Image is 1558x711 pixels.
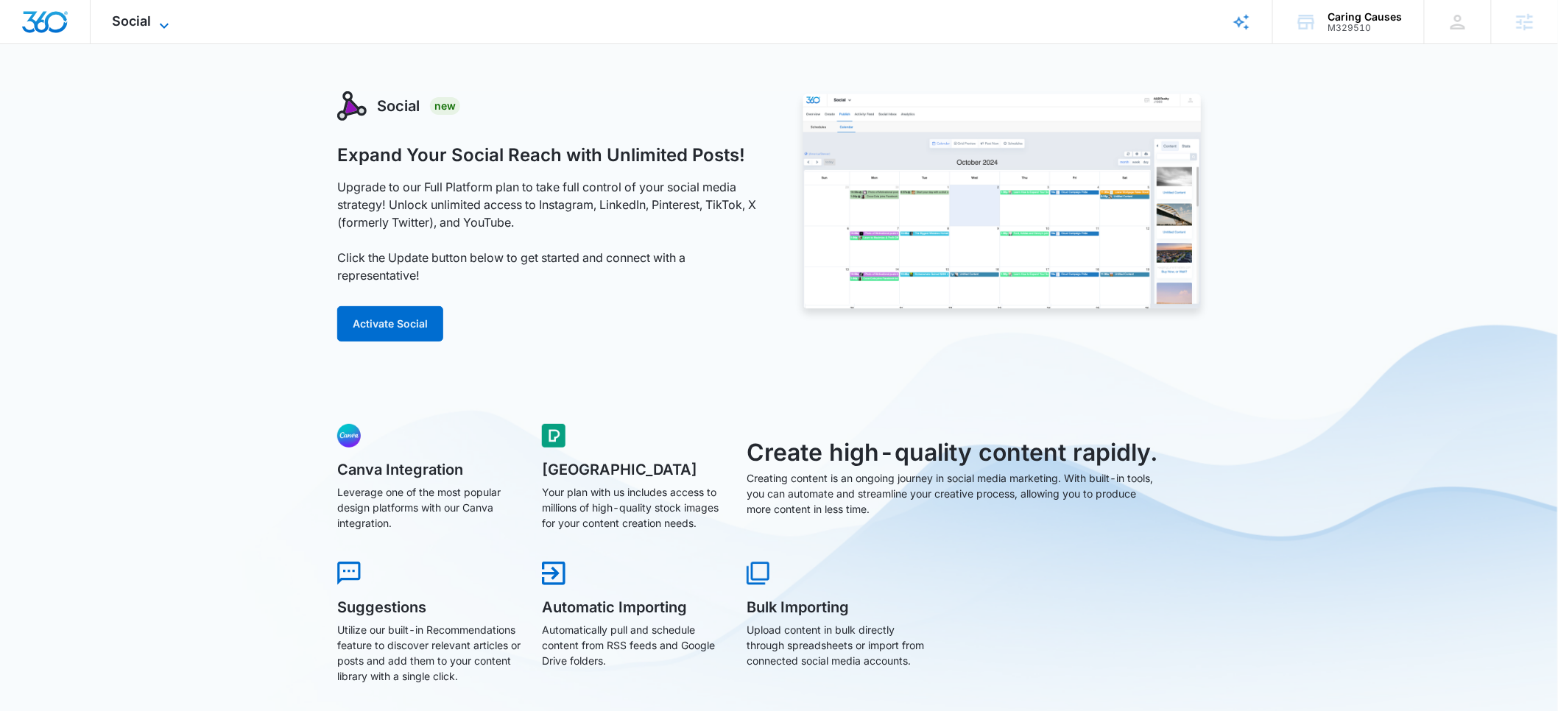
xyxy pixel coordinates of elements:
h1: Expand Your Social Reach with Unlimited Posts! [337,144,745,166]
p: Creating content is an ongoing journey in social media marketing. With built-in tools, you can au... [747,470,1160,517]
div: account name [1328,11,1403,23]
p: Upload content in bulk directly through spreadsheets or import from connected social media accounts. [747,622,931,668]
h3: Create high-quality content rapidly. [747,435,1160,470]
p: Your plan with us includes access to millions of high-quality stock images for your content creat... [542,484,726,531]
p: Automatically pull and schedule content from RSS feeds and Google Drive folders. [542,622,726,668]
span: Social [113,13,152,29]
h5: Bulk Importing [747,600,931,615]
p: Leverage one of the most popular design platforms with our Canva integration. [337,484,521,531]
h5: [GEOGRAPHIC_DATA] [542,462,726,477]
h5: Suggestions [337,600,521,615]
h3: Social [377,95,420,117]
h5: Canva Integration [337,462,521,477]
button: Activate Social [337,306,443,342]
p: Utilize our built-in Recommendations feature to discover relevant articles or posts and add them ... [337,622,521,684]
p: Upgrade to our Full Platform plan to take full control of your social media strategy! Unlock unli... [337,178,763,284]
h5: Automatic Importing [542,600,726,615]
div: account id [1328,23,1403,33]
div: New [430,97,460,115]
